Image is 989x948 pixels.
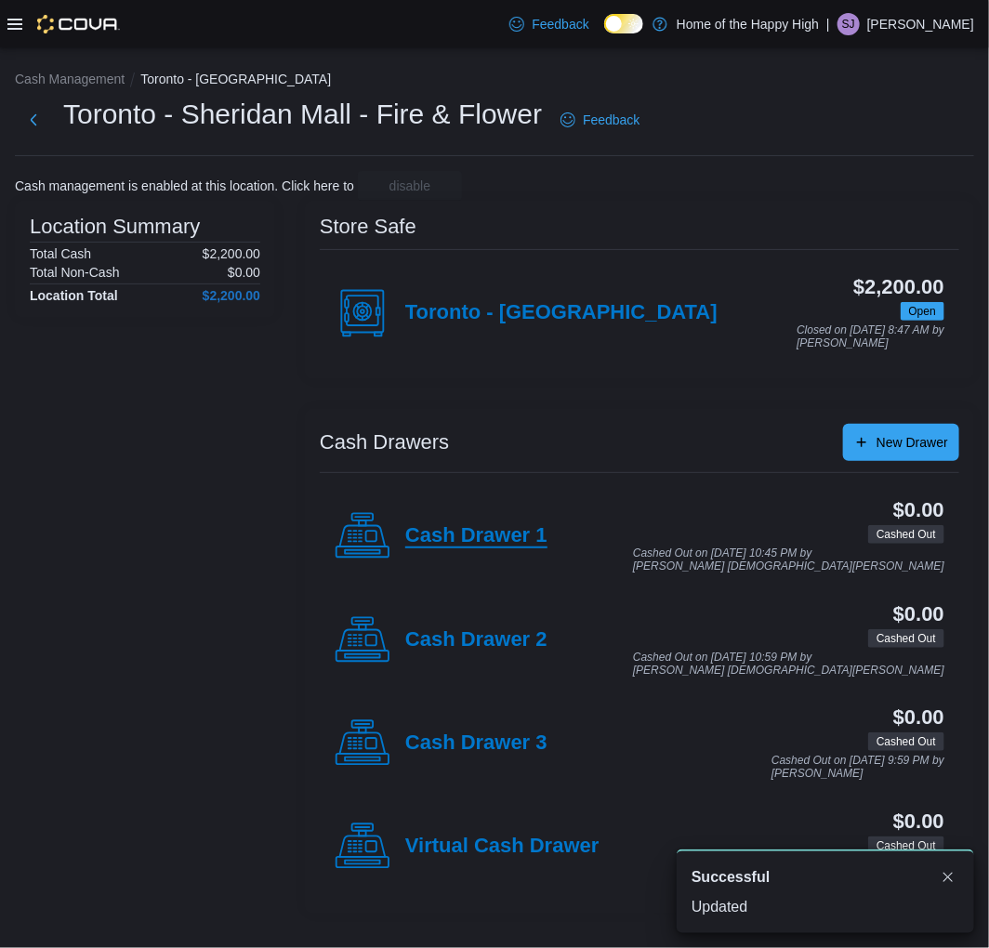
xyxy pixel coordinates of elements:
[868,629,944,648] span: Cashed Out
[837,13,860,35] div: Stephanie James Guadron
[228,265,260,280] p: $0.00
[140,72,331,86] button: Toronto - [GEOGRAPHIC_DATA]
[826,13,830,35] p: |
[203,246,260,261] p: $2,200.00
[877,630,936,647] span: Cashed Out
[797,324,944,349] p: Closed on [DATE] 8:47 AM by [PERSON_NAME]
[30,216,200,238] h3: Location Summary
[893,706,944,729] h3: $0.00
[30,288,118,303] h4: Location Total
[843,424,959,461] button: New Drawer
[893,603,944,625] h3: $0.00
[502,6,596,43] a: Feedback
[901,302,944,321] span: Open
[868,732,944,751] span: Cashed Out
[633,652,944,677] p: Cashed Out on [DATE] 10:59 PM by [PERSON_NAME] [DEMOGRAPHIC_DATA][PERSON_NAME]
[37,15,120,33] img: Cova
[15,70,974,92] nav: An example of EuiBreadcrumbs
[405,835,600,859] h4: Virtual Cash Drawer
[30,265,120,280] h6: Total Non-Cash
[532,15,588,33] span: Feedback
[30,246,91,261] h6: Total Cash
[405,628,547,652] h4: Cash Drawer 2
[405,524,547,548] h4: Cash Drawer 1
[15,72,125,86] button: Cash Management
[692,866,770,889] span: Successful
[877,733,936,750] span: Cashed Out
[633,547,944,573] p: Cashed Out on [DATE] 10:45 PM by [PERSON_NAME] [DEMOGRAPHIC_DATA][PERSON_NAME]
[692,896,959,918] div: Updated
[877,433,948,452] span: New Drawer
[604,14,643,33] input: Dark Mode
[583,111,640,129] span: Feedback
[893,499,944,521] h3: $0.00
[63,96,542,133] h1: Toronto - Sheridan Mall - Fire & Flower
[553,101,647,138] a: Feedback
[604,33,605,34] span: Dark Mode
[771,755,944,780] p: Cashed Out on [DATE] 9:59 PM by [PERSON_NAME]
[937,866,959,889] button: Dismiss toast
[405,731,547,756] h4: Cash Drawer 3
[909,303,936,320] span: Open
[867,13,974,35] p: [PERSON_NAME]
[405,301,718,325] h4: Toronto - [GEOGRAPHIC_DATA]
[677,13,819,35] p: Home of the Happy High
[877,526,936,543] span: Cashed Out
[15,178,354,193] p: Cash management is enabled at this location. Click here to
[389,177,430,195] span: disable
[893,810,944,833] h3: $0.00
[358,171,462,201] button: disable
[692,866,959,889] div: Notification
[853,276,944,298] h3: $2,200.00
[868,525,944,544] span: Cashed Out
[320,431,449,454] h3: Cash Drawers
[15,101,52,138] button: Next
[203,288,260,303] h4: $2,200.00
[842,13,855,35] span: SJ
[320,216,416,238] h3: Store Safe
